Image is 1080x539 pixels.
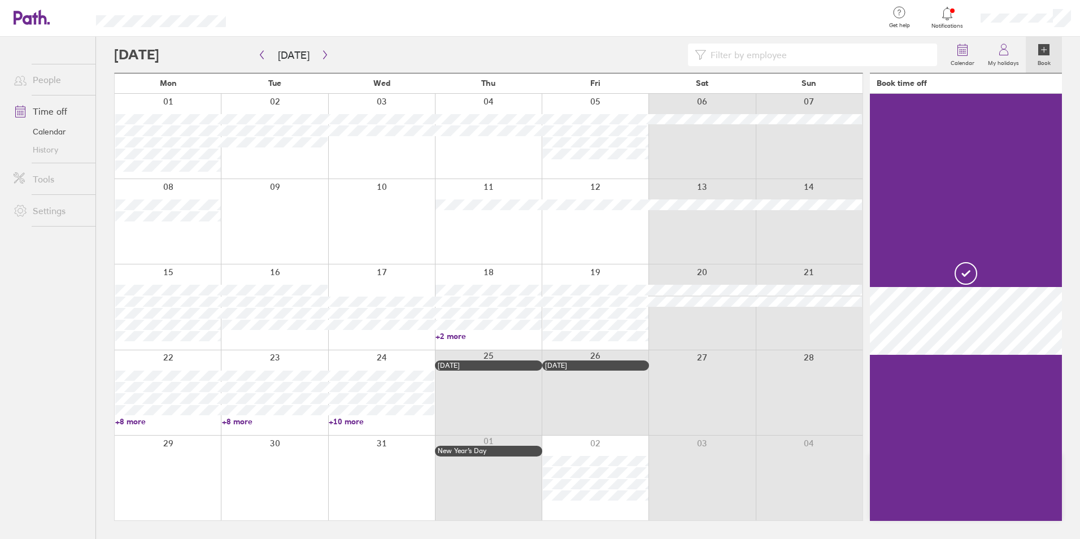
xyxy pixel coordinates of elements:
a: +8 more [115,416,221,427]
a: People [5,68,95,91]
span: Sat [696,79,708,88]
a: +8 more [222,416,328,427]
span: Notifications [929,23,966,29]
span: Sun [802,79,816,88]
a: History [5,141,95,159]
a: +2 more [436,331,541,341]
label: Book [1031,56,1057,67]
a: Calendar [5,123,95,141]
label: Calendar [944,56,981,67]
button: [DATE] [269,46,319,64]
span: Mon [160,79,177,88]
a: Tools [5,168,95,190]
span: Wed [373,79,390,88]
div: [DATE] [545,362,646,370]
span: Get help [881,22,918,29]
div: New Year’s Day [438,447,539,455]
label: My holidays [981,56,1026,67]
div: [DATE] [438,362,539,370]
a: Time off [5,100,95,123]
span: Fri [590,79,600,88]
a: Settings [5,199,95,222]
a: My holidays [981,37,1026,73]
div: Book time off [877,79,927,88]
a: Notifications [929,6,966,29]
span: Thu [481,79,495,88]
a: Book [1026,37,1062,73]
a: Calendar [944,37,981,73]
a: +10 more [329,416,434,427]
span: Tue [268,79,281,88]
input: Filter by employee [706,44,930,66]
